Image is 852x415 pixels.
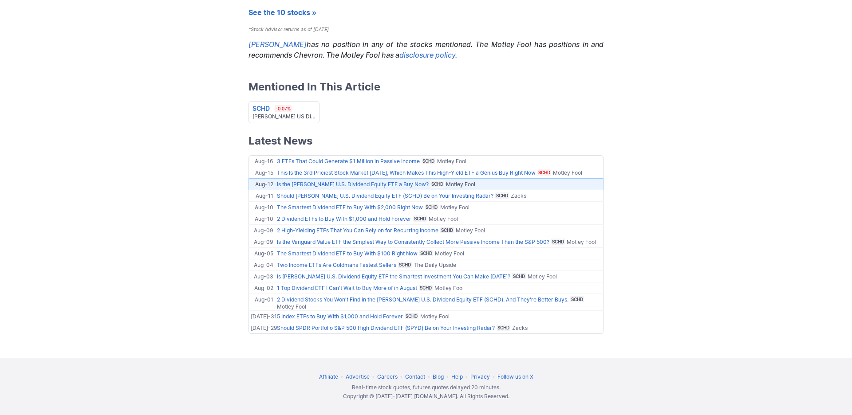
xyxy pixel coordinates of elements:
[277,227,438,234] a: 2 High-Yielding ETFs That You Can Rely on for Recurring Income
[451,373,463,380] a: Help
[339,373,344,380] span: •
[440,227,454,234] a: SCHD
[248,80,603,94] h2: Mentioned In This Article
[491,373,496,380] span: •
[422,159,434,163] span: SCHD
[434,285,464,291] span: Motley Fool
[441,228,453,232] span: SCHD
[277,273,510,280] a: Is [PERSON_NAME] U.S. Dividend Equity ETF the Smartest Investment You Can Make [DATE]?
[404,313,419,320] a: SCHD
[424,204,439,211] a: SCHD
[248,27,329,32] span: *Stock Advisor returns as of [DATE]
[277,303,306,310] span: Motley Fool
[319,373,338,380] a: Affiliate
[405,373,425,380] a: Contact
[528,273,557,280] span: Motley Fool
[456,227,485,234] span: Motley Fool
[513,274,525,278] span: SCHD
[399,262,411,267] span: SCHD
[420,313,450,320] span: Motley Fool
[414,216,426,221] span: SCHD
[511,192,526,199] span: Zacks
[277,296,568,303] a: 2 Dividend Stocks You Won't Find in the [PERSON_NAME] U.S. Dividend Equity ETF (SCHD). And They'r...
[570,296,584,303] a: SCHD
[419,250,434,257] a: SCHD
[248,155,275,167] td: Aug-16
[426,373,431,380] span: •
[497,373,533,380] a: Follow us on X
[399,373,404,380] span: •
[277,313,403,320] a: 5 Index ETFs to Buy With $1,000 and Hold Forever
[567,239,596,245] span: Motley Fool
[495,192,509,199] a: SCHD
[470,373,490,380] a: Privacy
[248,224,275,236] td: Aug-09
[346,373,370,380] a: Advertise
[277,215,411,222] a: 2 Dividend ETFs to Buy With $1,000 and Hold Forever
[248,282,275,294] td: Aug-02
[512,273,526,280] a: SCHD
[252,104,270,113] div: SCHD
[371,373,376,380] span: •
[248,247,275,259] td: Aug-05
[248,134,603,148] h2: Latest News
[433,373,444,380] a: Blog
[426,205,438,209] span: SCHD
[248,213,275,224] td: Aug-10
[248,40,307,49] a: [PERSON_NAME]
[512,325,528,331] span: Zacks
[277,325,495,331] a: Should SPDR Portfolio S&P 500 High Dividend ETF (SPYD) Be on Your Investing Radar?
[277,204,423,211] a: The Smartest Dividend ETF to Buy With $2,000 Right Now
[248,40,603,59] em: has no position in any of the stocks mentioned. The Motley Fool has positions in and recommends C...
[274,105,292,113] div: -0.07%
[406,314,418,318] span: SCHD
[551,238,565,245] a: SCHD
[277,181,429,188] a: Is the [PERSON_NAME] U.S. Dividend Equity ETF a Buy Now?
[418,284,433,291] a: SCHD
[413,215,427,222] a: SCHD
[398,261,412,268] a: SCHD
[538,170,550,175] span: SCHD
[435,250,464,257] span: Motley Fool
[248,167,275,178] td: Aug-15
[537,169,552,176] a: SCHD
[440,204,469,211] span: Motley Fool
[248,101,319,123] a: SCHD -0.07% [PERSON_NAME] US Dividend Equity ETF
[552,239,564,244] span: SCHD
[277,169,536,176] a: This Is the 3rd Priciest Stock Market [DATE], Which Makes This High-Yield ETF a Genius Buy Right Now
[429,215,458,222] span: Motley Fool
[399,51,455,59] a: disclosure policy
[252,113,316,120] div: [PERSON_NAME] US Dividend Equity ETF
[437,158,466,164] span: Motley Fool
[430,180,445,188] a: SCHD
[248,322,275,334] td: [DATE]-29
[277,250,418,257] a: The Smartest Dividend ETF to Buy With $100 Right Now
[248,236,275,247] td: Aug-09
[421,157,436,164] a: SCHD
[420,251,432,255] span: SCHD
[248,310,275,322] td: [DATE]-31
[248,294,275,310] td: Aug-01
[496,324,511,331] a: SCHD
[420,286,432,290] span: SCHD
[277,239,549,245] a: Is the Vanguard Value ETF the Simplest Way to Consistently Collect More Passive Income Than the S...
[571,297,583,301] span: SCHD
[277,285,417,291] a: 1 Top Dividend ETF I Can't Wait to Buy More of in August
[497,325,509,330] span: SCHD
[445,373,450,380] span: •
[553,169,582,176] span: Motley Fool
[277,262,396,268] a: Two Income ETFs Are Goldmans Fastest Sellers
[464,373,469,380] span: •
[248,201,275,213] td: Aug-10
[446,181,475,188] span: Motley Fool
[248,8,316,17] a: See the 10 stocks »
[277,158,420,164] a: 3 ETFs That Could Generate $1 Million in Passive Income
[496,193,508,198] span: SCHD
[248,178,275,190] td: Aug-12
[248,270,275,282] td: Aug-03
[431,182,443,186] span: SCHD
[377,373,398,380] a: Careers
[277,192,493,199] a: Should [PERSON_NAME] U.S. Dividend Equity ETF (SCHD) Be on Your Investing Radar?
[248,259,275,270] td: Aug-04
